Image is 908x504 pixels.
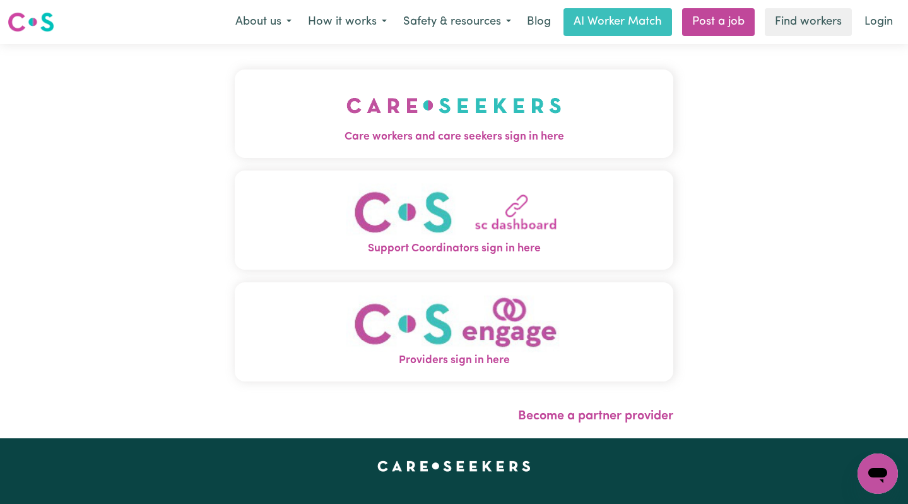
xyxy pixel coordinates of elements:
[8,8,54,37] a: Careseekers logo
[235,241,674,257] span: Support Coordinators sign in here
[857,8,900,36] a: Login
[518,410,673,423] a: Become a partner provider
[395,9,519,35] button: Safety & resources
[235,352,674,369] span: Providers sign in here
[377,461,531,471] a: Careseekers home page
[235,69,674,158] button: Care workers and care seekers sign in here
[765,8,852,36] a: Find workers
[563,8,672,36] a: AI Worker Match
[300,9,395,35] button: How it works
[858,453,898,494] iframe: Button to launch messaging window
[8,11,54,33] img: Careseekers logo
[682,8,755,36] a: Post a job
[235,171,674,270] button: Support Coordinators sign in here
[227,9,300,35] button: About us
[235,282,674,381] button: Providers sign in here
[519,8,558,36] a: Blog
[235,129,674,145] span: Care workers and care seekers sign in here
